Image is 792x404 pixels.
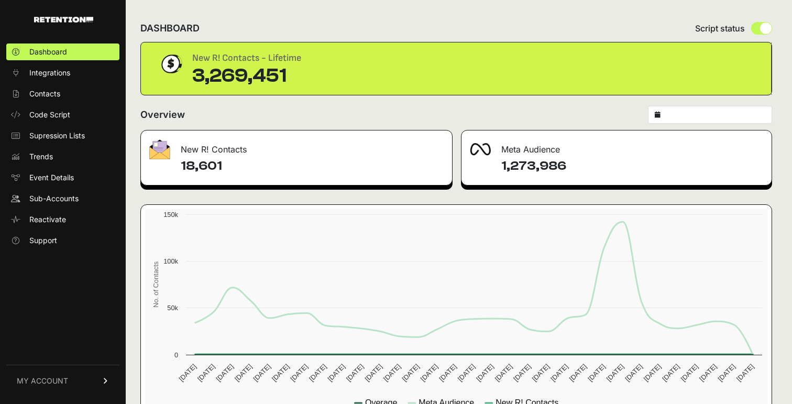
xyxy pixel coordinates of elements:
[6,64,119,81] a: Integrations
[698,363,718,383] text: [DATE]
[717,363,737,383] text: [DATE]
[252,363,272,383] text: [DATE]
[493,363,514,383] text: [DATE]
[178,363,198,383] text: [DATE]
[270,363,291,383] text: [DATE]
[568,363,588,383] text: [DATE]
[307,363,328,383] text: [DATE]
[196,363,216,383] text: [DATE]
[29,110,70,120] span: Code Script
[345,363,365,383] text: [DATE]
[34,17,93,23] img: Retention.com
[400,363,421,383] text: [DATE]
[215,363,235,383] text: [DATE]
[735,363,755,383] text: [DATE]
[470,143,491,156] img: fa-meta-2f981b61bb99beabf952f7030308934f19ce035c18b003e963880cc3fabeebb7.png
[419,363,439,383] text: [DATE]
[163,257,178,265] text: 100k
[437,363,458,383] text: [DATE]
[163,211,178,219] text: 150k
[6,365,119,397] a: MY ACCOUNT
[29,172,74,183] span: Event Details
[695,22,745,35] span: Script status
[326,363,346,383] text: [DATE]
[29,193,79,204] span: Sub-Accounts
[174,351,178,359] text: 0
[181,158,444,174] h4: 18,601
[140,107,185,122] h2: Overview
[167,304,178,312] text: 50k
[29,89,60,99] span: Contacts
[475,363,495,383] text: [DATE]
[512,363,532,383] text: [DATE]
[289,363,309,383] text: [DATE]
[6,106,119,123] a: Code Script
[549,363,569,383] text: [DATE]
[152,261,160,308] text: No. of Contacts
[661,363,681,383] text: [DATE]
[6,211,119,228] a: Reactivate
[382,363,402,383] text: [DATE]
[233,363,254,383] text: [DATE]
[29,47,67,57] span: Dashboard
[6,85,119,102] a: Contacts
[6,43,119,60] a: Dashboard
[17,376,68,386] span: MY ACCOUNT
[29,68,70,78] span: Integrations
[461,130,772,162] div: Meta Audience
[141,130,452,162] div: New R! Contacts
[140,21,200,36] h2: DASHBOARD
[29,130,85,141] span: Supression Lists
[642,363,663,383] text: [DATE]
[158,51,184,77] img: dollar-coin-05c43ed7efb7bc0c12610022525b4bbbb207c7efeef5aecc26f025e68dcafac9.png
[29,235,57,246] span: Support
[192,65,301,86] div: 3,269,451
[6,169,119,186] a: Event Details
[192,51,301,65] div: New R! Contacts - Lifetime
[501,158,763,174] h4: 1,273,986
[149,139,170,159] img: fa-envelope-19ae18322b30453b285274b1b8af3d052b27d846a4fbe8435d1a52b978f639a2.png
[6,148,119,165] a: Trends
[6,127,119,144] a: Supression Lists
[363,363,383,383] text: [DATE]
[679,363,700,383] text: [DATE]
[586,363,607,383] text: [DATE]
[531,363,551,383] text: [DATE]
[6,190,119,207] a: Sub-Accounts
[29,151,53,162] span: Trends
[456,363,477,383] text: [DATE]
[605,363,625,383] text: [DATE]
[623,363,644,383] text: [DATE]
[29,214,66,225] span: Reactivate
[6,232,119,249] a: Support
